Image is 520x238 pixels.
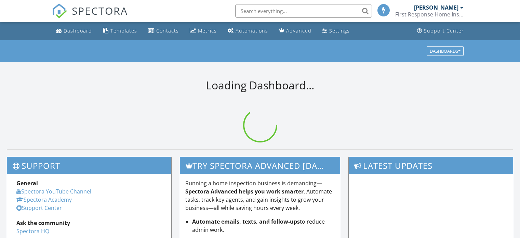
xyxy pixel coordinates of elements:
a: Metrics [187,25,219,37]
a: Spectora YouTube Channel [16,188,91,195]
a: Templates [100,25,140,37]
div: Metrics [198,27,217,34]
div: Dashboard [64,27,92,34]
h3: Try spectora advanced [DATE] [180,157,340,174]
div: Settings [329,27,350,34]
a: Contacts [145,25,182,37]
strong: General [16,179,38,187]
div: Automations [236,27,268,34]
div: Templates [110,27,137,34]
a: Settings [320,25,352,37]
a: Support Center [414,25,467,37]
div: Dashboards [430,49,461,53]
div: Support Center [424,27,464,34]
a: Advanced [276,25,314,37]
a: Automations (Basic) [225,25,271,37]
p: Running a home inspection business is demanding— . Automate tasks, track key agents, and gain ins... [185,179,335,212]
div: Advanced [286,27,311,34]
div: [PERSON_NAME] [414,4,458,11]
div: Contacts [156,27,179,34]
h3: Support [7,157,171,174]
a: Support Center [16,204,62,212]
div: Ask the community [16,219,162,227]
a: Dashboard [53,25,95,37]
a: Spectora Academy [16,196,72,203]
strong: Spectora Advanced helps you work smarter [185,188,304,195]
a: SPECTORA [52,9,128,24]
div: First Response Home Inspection of Tampa Bay LLC [395,11,464,18]
span: SPECTORA [72,3,128,18]
a: Spectora HQ [16,227,49,235]
img: The Best Home Inspection Software - Spectora [52,3,67,18]
button: Dashboards [427,46,464,56]
strong: Automate emails, texts, and follow-ups [192,218,300,225]
h3: Latest Updates [349,157,513,174]
li: to reduce admin work. [192,217,335,234]
input: Search everything... [235,4,372,18]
